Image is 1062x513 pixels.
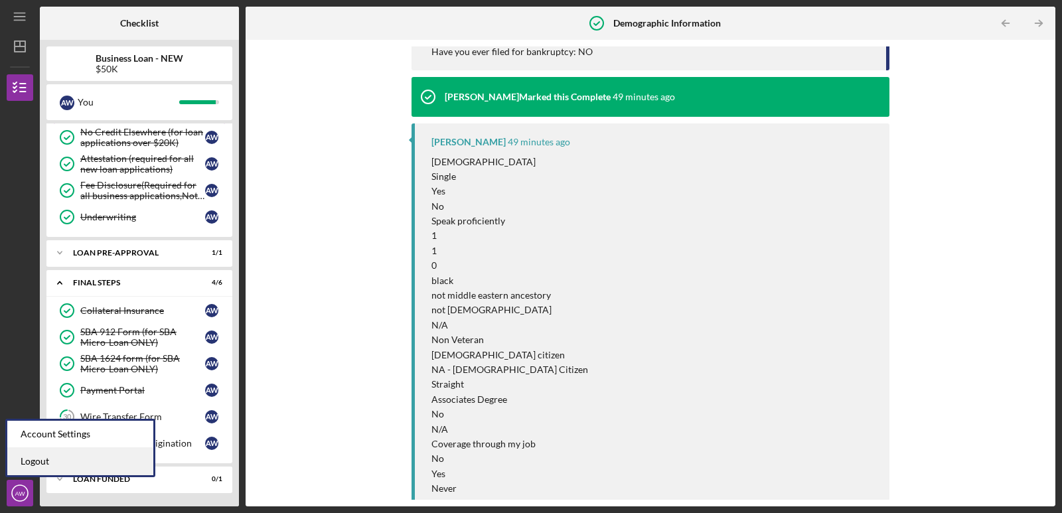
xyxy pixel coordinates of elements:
a: No Credit Elsewhere (for loan applications over $20K)AW [53,124,226,151]
a: Collateral InsuranceAW [53,297,226,324]
p: No [431,451,588,466]
text: AW [15,490,25,497]
div: LOAN FUNDED [73,475,189,483]
div: A W [205,210,218,224]
p: Straight [431,377,588,392]
p: Yes [431,184,588,198]
div: Fee Disclosure(Required for all business applications,Not needed for Contractor loans) [80,180,205,201]
div: A W [205,184,218,197]
p: not [DEMOGRAPHIC_DATA] [431,303,588,317]
div: Underwriting [80,212,205,222]
p: Yes [431,496,588,511]
div: A W [60,96,74,110]
p: No [431,407,588,421]
p: Single [431,169,588,184]
p: 1 [431,228,588,243]
a: UnderwritingAW [53,204,226,230]
div: Wire Transfer Form [80,411,205,422]
div: LOAN PRE-APPROVAL [73,249,189,257]
p: [DEMOGRAPHIC_DATA] [431,155,588,169]
div: A W [205,304,218,317]
p: Speak proficiently [431,214,588,228]
div: $50K [96,64,183,74]
p: not middle eastern ancestory [431,288,588,303]
p: black [431,273,588,288]
p: 0 [431,258,588,273]
div: A W [205,357,218,370]
a: Attestation (required for all new loan applications)AW [53,151,226,177]
a: SBA 1624 form (for SBA Micro-Loan ONLY)AW [53,350,226,377]
div: A W [205,131,218,144]
p: Yes [431,467,588,481]
p: Associates Degree [431,392,588,407]
div: [PERSON_NAME] Marked this Complete [445,92,611,102]
div: 4 / 6 [198,279,222,287]
p: Coverage through my job [431,437,588,451]
time: 2025-08-15 13:45 [613,92,675,102]
p: No [431,199,588,214]
div: A W [205,410,218,423]
a: 30Wire Transfer FormAW [53,403,226,430]
div: A W [205,437,218,450]
button: AW [7,480,33,506]
p: 1 [431,244,588,258]
div: Account Settings [7,421,153,448]
time: 2025-08-15 13:45 [508,137,570,147]
div: Collateral Insurance [80,305,205,316]
b: Checklist [120,18,159,29]
div: SBA 912 Form (for SBA Micro-Loan ONLY) [80,327,205,348]
div: No Credit Elsewhere (for loan applications over $20K) [80,127,205,148]
div: Attestation (required for all new loan applications) [80,153,205,175]
div: FINAL STEPS [73,279,189,287]
a: SBA 912 Form (for SBA Micro-Loan ONLY)AW [53,324,226,350]
b: Business Loan - NEW [96,53,183,64]
div: SBA 1624 form (for SBA Micro-Loan ONLY) [80,353,205,374]
div: A W [205,384,218,397]
a: Payment PortalAW [53,377,226,403]
div: [PERSON_NAME] [431,137,506,147]
p: Non Veteran [431,332,588,347]
div: Payment Portal [80,385,205,396]
div: You [78,91,179,113]
tspan: 30 [63,413,72,421]
div: 1 / 1 [198,249,222,257]
div: A W [205,157,218,171]
p: NA - [DEMOGRAPHIC_DATA] Citizen [431,362,588,377]
a: Logout [7,448,153,475]
a: Fee Disclosure(Required for all business applications,Not needed for Contractor loans)AW [53,177,226,204]
div: A W [205,330,218,344]
b: Demographic Information [613,18,721,29]
p: N/A [431,422,588,437]
p: N/A [431,318,588,332]
p: [DEMOGRAPHIC_DATA] citizen [431,348,588,362]
div: 0 / 1 [198,475,222,483]
p: Never [431,481,588,496]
